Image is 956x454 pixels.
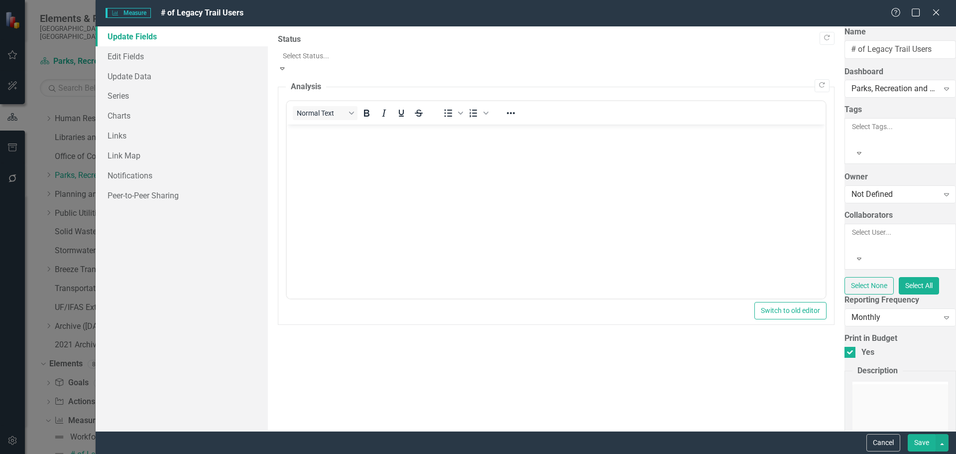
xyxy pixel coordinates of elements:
[96,46,268,66] a: Edit Fields
[286,81,326,93] legend: Analysis
[393,106,410,120] button: Underline
[754,302,827,319] button: Switch to old editor
[844,277,894,295] button: Select None
[96,66,268,86] a: Update Data
[861,347,874,358] div: Yes
[851,311,939,323] div: Monthly
[375,106,392,120] button: Italic
[844,210,956,221] label: Collaborators
[293,106,358,120] button: Block Normal Text
[106,8,151,18] span: Measure
[96,165,268,185] a: Notifications
[297,109,346,117] span: Normal Text
[96,146,268,165] a: Link Map
[287,125,826,299] iframe: Rich Text Area
[465,106,490,120] div: Numbered list
[852,227,949,237] div: Select User...
[96,185,268,205] a: Peer-to-Peer Sharing
[866,434,900,452] button: Cancel
[908,434,936,452] button: Save
[844,66,956,78] label: Dashboard
[96,86,268,106] a: Series
[844,171,956,183] label: Owner
[899,277,939,295] button: Select All
[844,295,956,306] label: Reporting Frequency
[161,8,243,17] span: # of Legacy Trail Users
[410,106,427,120] button: Strikethrough
[440,106,465,120] div: Bullet list
[851,189,939,200] div: Not Defined
[851,83,939,95] div: Parks, Recreation and Natural Resources
[96,126,268,146] a: Links
[278,34,835,45] label: Status
[96,26,268,46] a: Update Fields
[844,333,956,344] label: Print in Budget
[96,106,268,126] a: Charts
[852,122,949,132] div: Select Tags...
[852,365,903,377] legend: Description
[844,104,956,116] label: Tags
[844,40,956,59] input: Measure Name
[358,106,375,120] button: Bold
[844,26,956,38] label: Name
[502,106,519,120] button: Reveal or hide additional toolbar items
